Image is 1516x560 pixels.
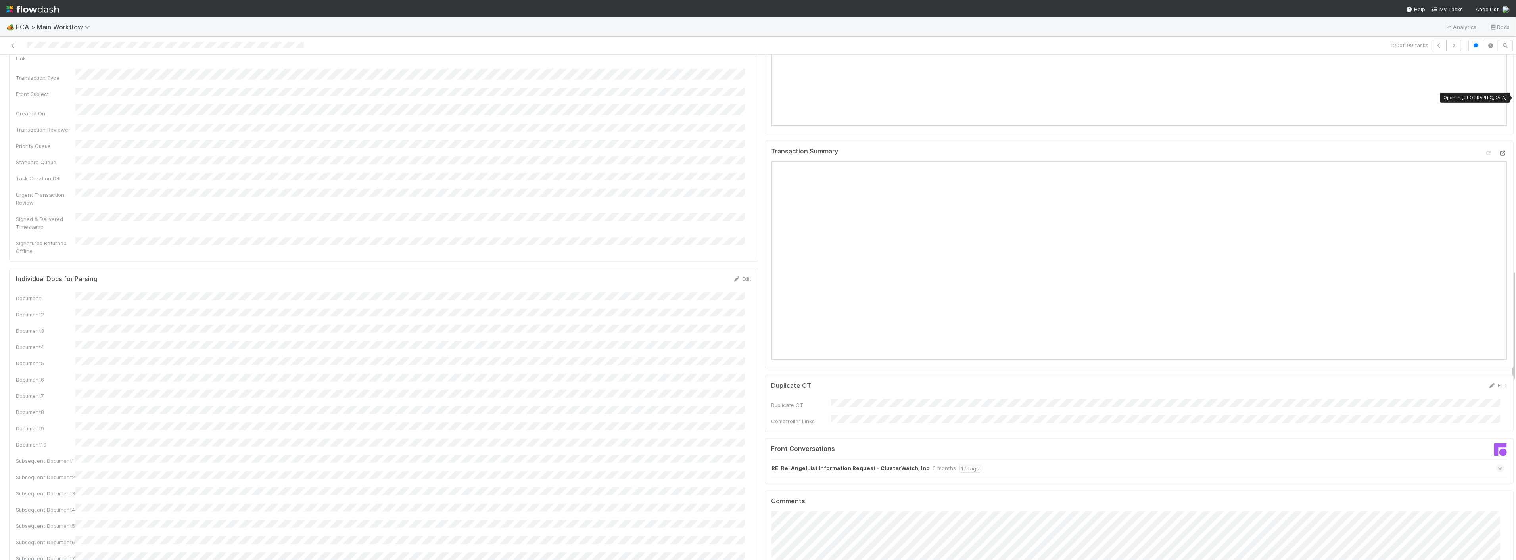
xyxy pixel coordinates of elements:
[1445,22,1477,32] a: Analytics
[16,191,75,207] div: Urgent Transaction Review
[16,74,75,82] div: Transaction Type
[16,158,75,166] div: Standard Queue
[1476,6,1499,12] span: AngelList
[16,359,75,367] div: Document5
[771,417,831,425] div: Comptroller Links
[16,538,75,546] div: Subsequent Document6
[959,464,981,473] div: 17 tags
[16,23,94,31] span: PCA > Main Workflow
[16,126,75,134] div: Transaction Reviewer
[1488,382,1507,389] a: Edit
[6,23,14,30] span: 🏕️
[16,522,75,530] div: Subsequent Document5
[16,142,75,150] div: Priority Queue
[771,148,839,155] h5: Transaction Summary
[771,382,812,390] h5: Duplicate CT
[16,441,75,449] div: Document10
[16,294,75,302] div: Document1
[1406,5,1425,13] div: Help
[771,445,1133,453] h5: Front Conversations
[16,392,75,400] div: Document7
[6,2,59,16] img: logo-inverted-e16ddd16eac7371096b0.svg
[16,175,75,182] div: Task Creation DRI
[16,311,75,318] div: Document2
[16,46,75,62] div: Front Conversation Link
[16,90,75,98] div: Front Subject
[16,275,98,283] h5: Individual Docs for Parsing
[1489,22,1510,32] a: Docs
[16,376,75,384] div: Document6
[733,276,752,282] a: Edit
[16,215,75,231] div: Signed & Delivered Timestamp
[16,327,75,335] div: Document3
[16,506,75,514] div: Subsequent Document4
[16,408,75,416] div: Document8
[771,497,1507,505] h5: Comments
[933,464,956,473] div: 6 months
[16,457,75,465] div: Subsequent Document1
[16,473,75,481] div: Subsequent Document2
[1502,6,1510,13] img: avatar_8d06466b-a936-4205-8f52-b0cc03e2a179.png
[1432,5,1463,13] a: My Tasks
[771,401,831,409] div: Duplicate CT
[16,343,75,351] div: Document4
[1432,6,1463,12] span: My Tasks
[16,489,75,497] div: Subsequent Document3
[16,424,75,432] div: Document9
[1391,41,1428,49] span: 120 of 199 tasks
[1494,443,1507,456] img: front-logo-b4b721b83371efbadf0a.svg
[16,109,75,117] div: Created On
[772,464,930,473] strong: RE: Re: AngelList Information Request - ClusterWatch, Inc
[16,239,75,255] div: Signatures Returned Offline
